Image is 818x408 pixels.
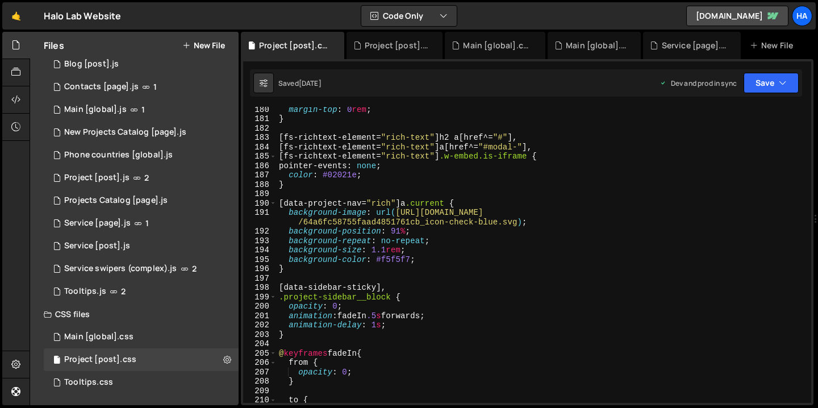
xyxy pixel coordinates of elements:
[243,395,277,405] div: 210
[44,166,239,189] div: 826/8916.js
[44,371,239,394] div: 826/18335.css
[44,53,239,76] div: 826/3363.js
[64,150,173,160] div: Phone countries [global].js
[566,40,627,51] div: Main [global].js
[141,105,145,114] span: 1
[64,105,127,115] div: Main [global].js
[2,2,30,30] a: 🤙
[243,377,277,386] div: 208
[64,173,130,183] div: Project [post].js
[44,280,239,303] div: 826/18329.js
[750,40,798,51] div: New File
[243,170,277,180] div: 187
[182,41,225,50] button: New File
[44,189,239,212] div: 826/10093.js
[44,144,239,166] div: 826/24828.js
[145,219,149,228] span: 1
[44,257,239,280] div: 826/8793.js
[660,78,737,88] div: Dev and prod in sync
[44,121,239,144] div: 826/45771.js
[243,320,277,330] div: 202
[243,358,277,368] div: 206
[365,40,429,51] div: Project [post].js
[243,152,277,161] div: 185
[243,189,277,199] div: 189
[243,302,277,311] div: 200
[44,235,239,257] div: 826/7934.js
[44,9,122,23] div: Halo Lab Website
[243,274,277,284] div: 197
[44,98,239,121] div: 826/1521.js
[192,264,197,273] span: 2
[64,195,168,206] div: Projects Catalog [page].js
[64,332,133,342] div: Main [global].css
[243,114,277,124] div: 181
[64,355,136,365] div: Project [post].css
[243,208,277,227] div: 191
[44,326,239,348] div: 826/3053.css
[243,330,277,340] div: 203
[243,349,277,359] div: 205
[361,6,457,26] button: Code Only
[792,6,812,26] a: Ha
[299,78,322,88] div: [DATE]
[243,293,277,302] div: 199
[243,105,277,115] div: 180
[64,127,186,138] div: New Projects Catalog [page].js
[243,180,277,190] div: 188
[243,227,277,236] div: 192
[243,161,277,171] div: 186
[44,348,239,371] div: 826/9226.css
[243,311,277,321] div: 201
[243,368,277,377] div: 207
[744,73,799,93] button: Save
[30,303,239,326] div: CSS files
[144,173,149,182] span: 2
[153,82,157,91] span: 1
[243,386,277,396] div: 209
[243,255,277,265] div: 195
[243,143,277,152] div: 184
[662,40,727,51] div: Service [page].js
[243,245,277,255] div: 194
[44,76,239,98] div: 826/1551.js
[44,212,239,235] div: 826/10500.js
[278,78,322,88] div: Saved
[243,199,277,209] div: 190
[686,6,788,26] a: [DOMAIN_NAME]
[243,264,277,274] div: 196
[64,377,113,388] div: Tooltips.css
[64,82,139,92] div: Contacts [page].js
[64,59,119,69] div: Blog [post].js
[243,339,277,349] div: 204
[121,287,126,296] span: 2
[243,133,277,143] div: 183
[243,283,277,293] div: 198
[259,40,331,51] div: Project [post].css
[243,124,277,134] div: 182
[64,264,177,274] div: Service swipers (complex).js
[44,39,64,52] h2: Files
[64,218,131,228] div: Service [page].js
[64,286,106,297] div: Tooltips.js
[463,40,531,51] div: Main [global].css
[243,236,277,246] div: 193
[64,241,130,251] div: Service [post].js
